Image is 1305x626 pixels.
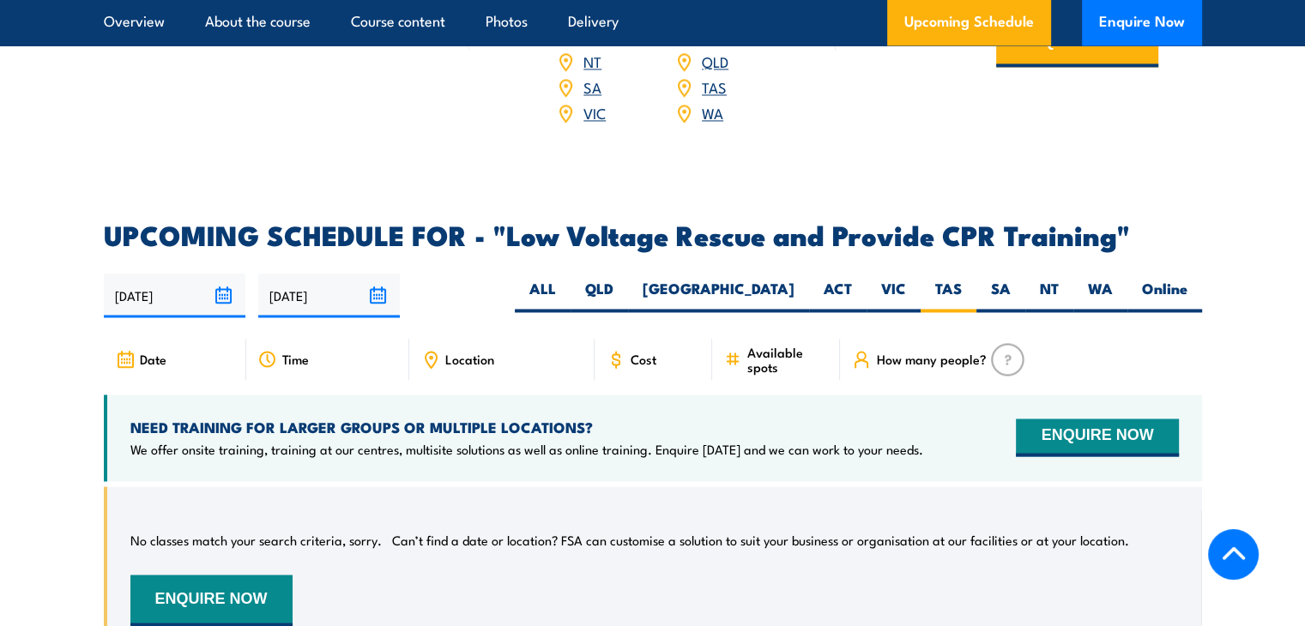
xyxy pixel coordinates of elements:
p: Can’t find a date or location? FSA can customise a solution to suit your business or organisation... [392,531,1129,548]
label: Online [1127,279,1202,312]
a: WA [702,102,723,123]
a: VIC [583,102,606,123]
label: ACT [809,279,867,312]
p: We offer onsite training, training at our centres, multisite solutions as well as online training... [130,441,923,458]
a: SA [583,76,601,97]
label: SA [976,279,1025,312]
input: From date [104,274,245,317]
span: Available spots [746,345,828,374]
h2: UPCOMING SCHEDULE FOR - "Low Voltage Rescue and Provide CPR Training" [104,222,1202,246]
a: TAS [702,76,727,97]
button: ENQUIRE NOW [1016,418,1178,456]
a: QLD [702,51,728,71]
label: ALL [515,279,571,312]
label: WA [1073,279,1127,312]
button: ENQUIRE NOW [130,575,293,626]
input: To date [258,274,400,317]
a: NT [583,51,601,71]
span: Cost [631,352,656,366]
label: [GEOGRAPHIC_DATA] [628,279,809,312]
span: Location [445,352,494,366]
span: How many people? [876,352,986,366]
label: NT [1025,279,1073,312]
label: TAS [921,279,976,312]
span: Time [282,352,309,366]
span: Date [140,352,166,366]
label: QLD [571,279,628,312]
p: No classes match your search criteria, sorry. [130,531,382,548]
label: VIC [867,279,921,312]
h4: NEED TRAINING FOR LARGER GROUPS OR MULTIPLE LOCATIONS? [130,418,923,436]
